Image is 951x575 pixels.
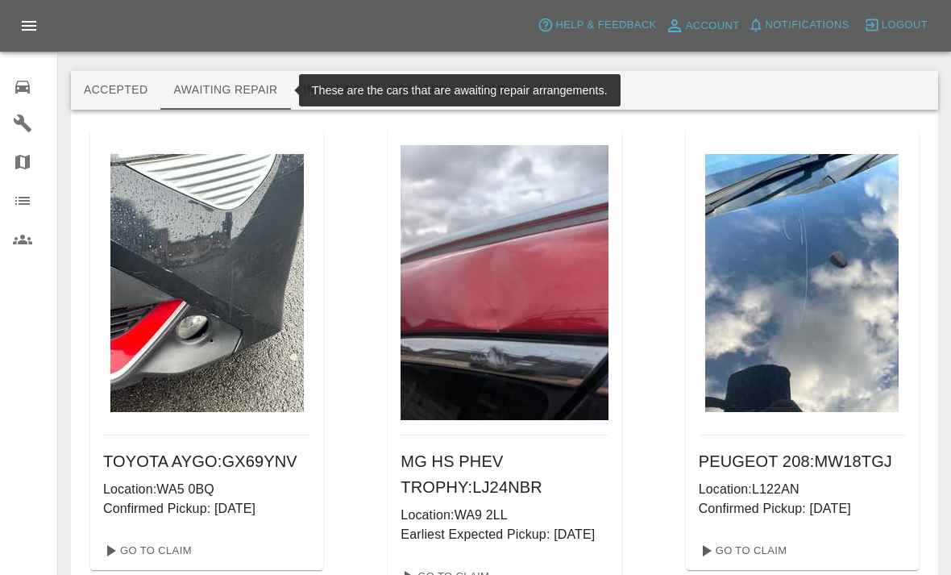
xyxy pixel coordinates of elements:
button: Logout [860,13,932,38]
p: Location: WA5 0BQ [103,480,310,499]
span: Account [686,17,740,35]
a: Account [661,13,744,39]
button: Awaiting Repair [160,71,290,110]
h6: MG HS PHEV TROPHY : LJ24NBR [401,448,608,500]
button: Open drawer [10,6,48,45]
button: Repaired [375,71,460,110]
span: Notifications [766,16,849,35]
button: Notifications [744,13,853,38]
span: Logout [882,16,928,35]
a: Go To Claim [692,538,791,564]
button: Paid [460,71,533,110]
button: In Repair [291,71,376,110]
h6: TOYOTA AYGO : GX69YNV [103,448,310,474]
p: Earliest Expected Pickup: [DATE] [401,525,608,544]
p: Location: WA9 2LL [401,506,608,525]
h6: PEUGEOT 208 : MW18TGJ [699,448,906,474]
button: Help & Feedback [534,13,660,38]
span: Help & Feedback [555,16,656,35]
button: Accepted [71,71,160,110]
p: Location: L122AN [699,480,906,499]
p: Confirmed Pickup: [DATE] [103,499,310,519]
p: Confirmed Pickup: [DATE] [699,499,906,519]
a: Go To Claim [97,538,196,564]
